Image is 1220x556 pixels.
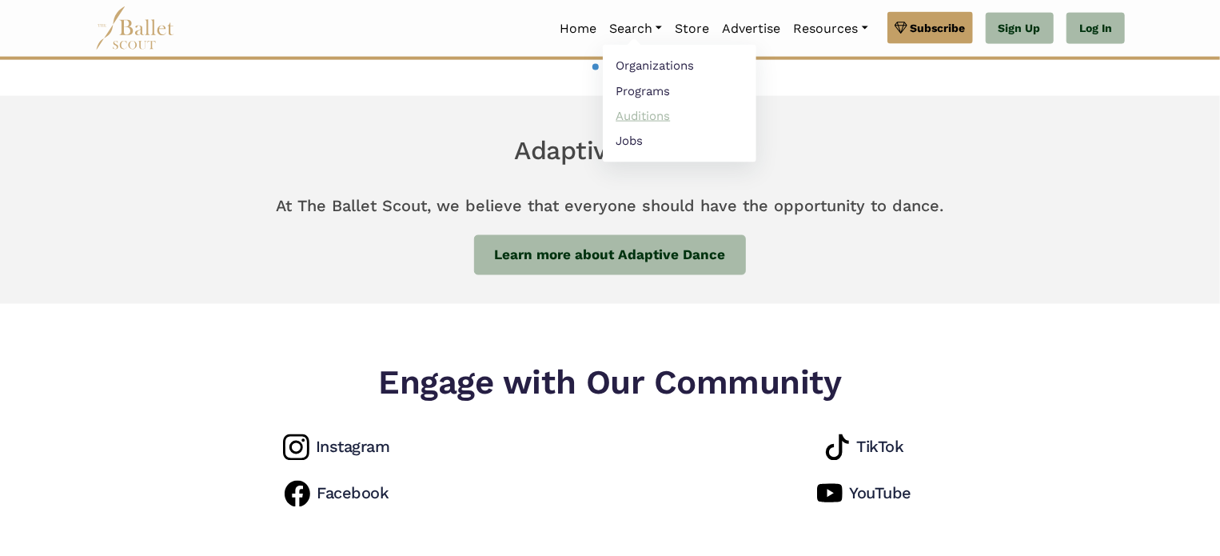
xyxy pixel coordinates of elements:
[824,434,851,461] img: instagram logo
[603,45,756,162] ul: Resources
[895,19,907,37] img: gem.svg
[603,78,756,103] a: Programs
[283,434,309,461] img: instagram logo
[668,12,716,46] a: Store
[603,128,756,153] a: Jobs
[95,134,1125,168] h6: Adaptive Dance
[824,437,904,458] a: TikTok
[1067,13,1125,45] a: Log In
[986,13,1054,45] a: Sign Up
[787,12,874,46] a: Resources
[592,64,599,70] a: 1
[95,180,1125,231] p: At The Ballet Scout, we believe that everyone should have the opportunity to dance.
[887,12,973,44] a: Subscribe
[285,481,311,507] img: instagram logo
[911,19,966,37] span: Subscribe
[603,103,756,128] a: Auditions
[271,362,949,406] h5: Engage with Our Community
[857,437,904,458] h4: TikTok
[603,54,756,78] a: Organizations
[474,235,747,275] a: Learn more about Adaptive Dance
[849,483,911,504] h4: YouTube
[316,437,390,458] h4: Instagram
[317,483,389,504] h4: Facebook
[817,481,843,507] img: instagram logo
[716,12,787,46] a: Advertise
[285,483,389,504] a: Facebook
[817,483,911,504] a: YouTube
[603,12,668,46] a: Search
[283,437,389,458] a: Instagram
[553,12,603,46] a: Home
